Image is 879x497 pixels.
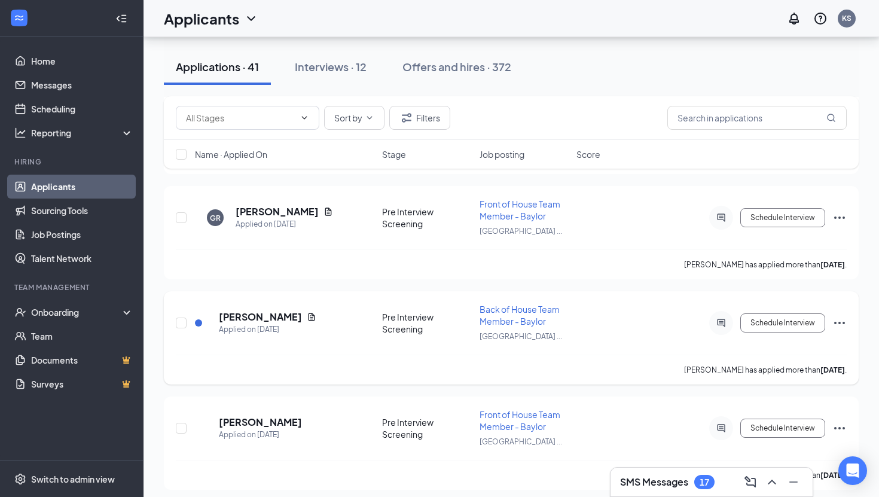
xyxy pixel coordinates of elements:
svg: MagnifyingGlass [826,113,836,123]
div: Pre Interview Screening [382,416,472,440]
div: GR [210,213,221,223]
svg: WorkstreamLogo [13,12,25,24]
span: Front of House Team Member - Baylor [480,199,560,221]
div: Pre Interview Screening [382,311,472,335]
span: Back of House Team Member - Baylor [480,304,560,327]
button: Schedule Interview [740,313,825,333]
a: Scheduling [31,97,133,121]
div: Applications · 41 [176,59,259,74]
span: [GEOGRAPHIC_DATA] ... [480,227,562,236]
svg: Notifications [787,11,801,26]
div: Applied on [DATE] [236,218,333,230]
button: Schedule Interview [740,419,825,438]
span: Front of House Team Member - Baylor [480,409,560,432]
button: ComposeMessage [741,472,760,492]
svg: ComposeMessage [743,475,758,489]
input: All Stages [186,111,295,124]
svg: Ellipses [832,421,847,435]
div: Reporting [31,127,134,139]
div: Onboarding [31,306,123,318]
svg: Document [307,312,316,322]
a: Job Postings [31,222,133,246]
button: Schedule Interview [740,208,825,227]
button: Sort byChevronDown [324,106,384,130]
div: Interviews · 12 [295,59,367,74]
span: Name · Applied On [195,148,267,160]
svg: ActiveChat [714,213,728,222]
div: KS [842,13,851,23]
div: Switch to admin view [31,473,115,485]
div: Pre Interview Screening [382,206,472,230]
span: Sort by [334,114,362,122]
svg: Ellipses [832,211,847,225]
span: [GEOGRAPHIC_DATA] ... [480,437,562,446]
svg: ActiveChat [714,318,728,328]
svg: Filter [399,111,414,125]
svg: ChevronDown [244,11,258,26]
a: Applicants [31,175,133,199]
h5: [PERSON_NAME] [219,416,302,429]
div: 17 [700,477,709,487]
b: [DATE] [820,471,845,480]
span: [GEOGRAPHIC_DATA] ... [480,332,562,341]
svg: ChevronUp [765,475,779,489]
button: Minimize [784,472,803,492]
div: Applied on [DATE] [219,324,316,336]
div: Hiring [14,157,131,167]
svg: UserCheck [14,306,26,318]
div: Offers and hires · 372 [402,59,511,74]
a: Messages [31,73,133,97]
b: [DATE] [820,365,845,374]
p: [PERSON_NAME] has applied more than . [684,365,847,375]
svg: Ellipses [832,316,847,330]
button: Filter Filters [389,106,450,130]
a: Home [31,49,133,73]
button: ChevronUp [762,472,782,492]
svg: ActiveChat [714,423,728,433]
svg: QuestionInfo [813,11,828,26]
svg: Collapse [115,13,127,25]
a: Sourcing Tools [31,199,133,222]
h1: Applicants [164,8,239,29]
div: Applied on [DATE] [219,429,302,441]
svg: ChevronDown [300,113,309,123]
svg: Settings [14,473,26,485]
svg: Analysis [14,127,26,139]
a: Team [31,324,133,348]
svg: Minimize [786,475,801,489]
b: [DATE] [820,260,845,269]
h3: SMS Messages [620,475,688,489]
svg: Document [323,207,333,217]
p: [PERSON_NAME] has applied more than . [684,260,847,270]
div: Open Intercom Messenger [838,456,867,485]
input: Search in applications [667,106,847,130]
svg: ChevronDown [365,113,374,123]
span: Stage [382,148,406,160]
a: DocumentsCrown [31,348,133,372]
div: Team Management [14,282,131,292]
h5: [PERSON_NAME] [219,310,302,324]
h5: [PERSON_NAME] [236,205,319,218]
span: Score [576,148,600,160]
a: Talent Network [31,246,133,270]
span: Job posting [480,148,524,160]
a: SurveysCrown [31,372,133,396]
